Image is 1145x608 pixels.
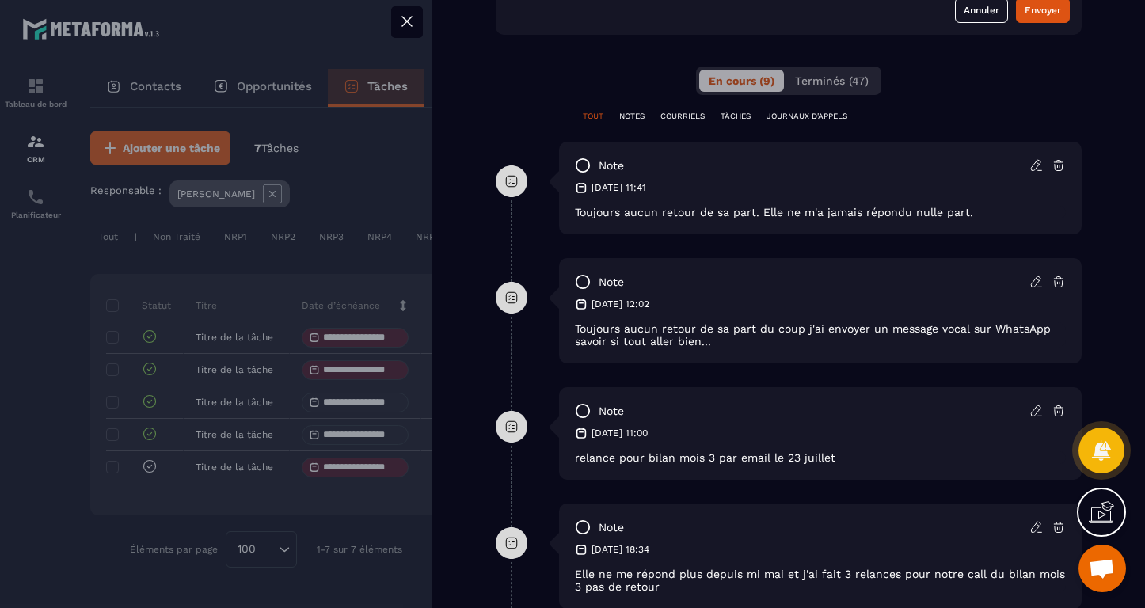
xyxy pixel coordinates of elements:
p: relance pour bilan mois 3 par email le 23 juillet [575,451,1066,464]
p: JOURNAUX D'APPELS [767,111,847,122]
p: Toujours aucun retour de sa part. Elle ne m'a jamais répondu nulle part. [575,206,1066,218]
div: Ouvrir le chat [1078,545,1126,592]
p: [DATE] 18:34 [592,543,649,556]
p: [DATE] 11:41 [592,181,646,194]
p: COURRIELS [660,111,705,122]
p: note [599,275,624,290]
p: [DATE] 12:02 [592,298,649,310]
p: TOUT [583,111,603,122]
p: TÂCHES [721,111,751,122]
p: note [599,520,624,535]
p: note [599,158,624,173]
p: [DATE] 11:00 [592,427,648,439]
p: note [599,404,624,419]
p: Elle ne me répond plus depuis mi mai et j'ai fait 3 relances pour notre call du bilan mois 3 pas ... [575,568,1066,593]
p: NOTES [619,111,645,122]
p: Toujours aucun retour de sa part du coup j'ai envoyer un message vocal sur WhatsApp savoir si tou... [575,322,1066,348]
